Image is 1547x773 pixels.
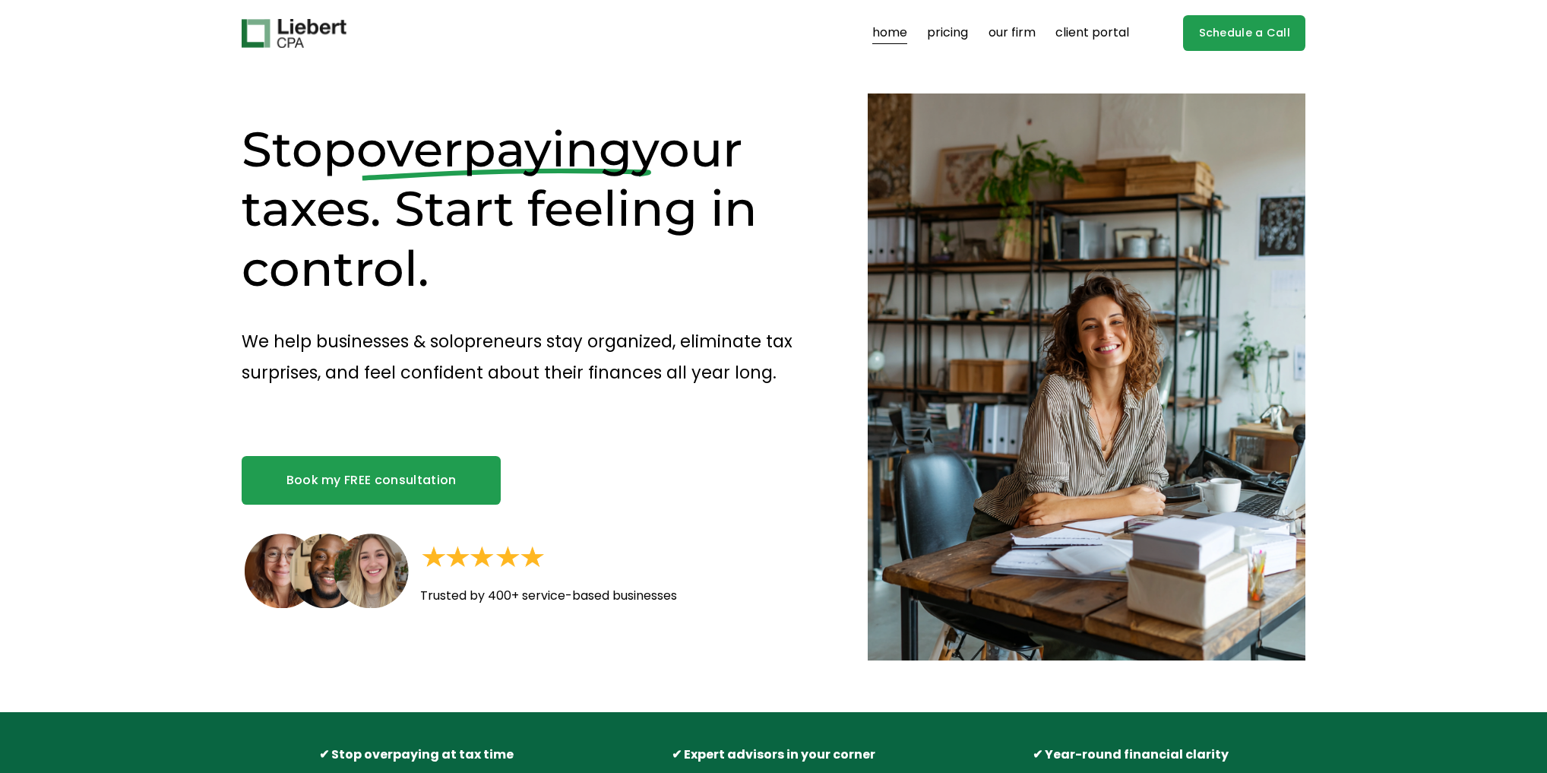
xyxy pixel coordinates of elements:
strong: ✔ Expert advisors in your corner [672,746,875,763]
strong: ✔ Year-round financial clarity [1033,746,1229,763]
a: home [872,21,907,46]
a: pricing [927,21,968,46]
p: We help businesses & solopreneurs stay organized, eliminate tax surprises, and feel confident abo... [242,326,814,388]
a: Book my FREE consultation [242,456,501,505]
span: overpaying [356,119,632,179]
a: our firm [989,21,1036,46]
a: client portal [1055,21,1129,46]
h1: Stop your taxes. Start feeling in control. [242,119,814,299]
p: Trusted by 400+ service-based businesses [420,585,769,607]
img: Liebert CPA [242,19,346,48]
strong: ✔ Stop overpaying at tax time [319,746,514,763]
a: Schedule a Call [1183,15,1305,51]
